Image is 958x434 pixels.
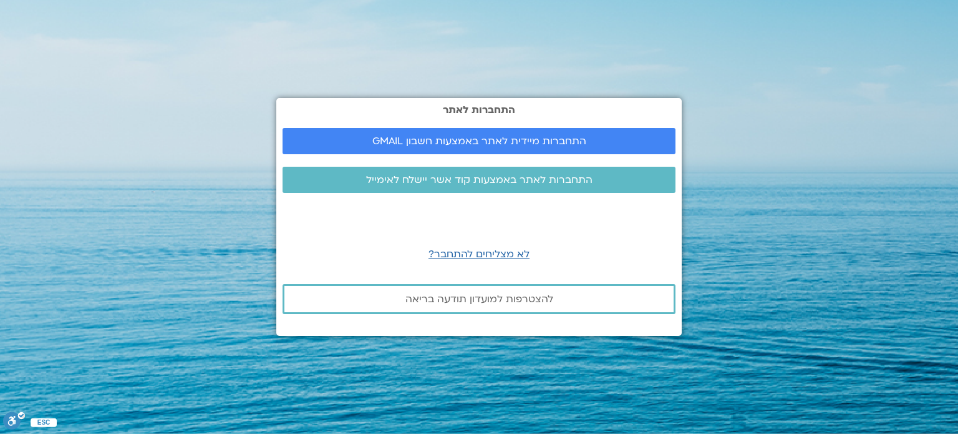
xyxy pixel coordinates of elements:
[366,174,593,185] span: התחברות לאתר באמצעות קוד אשר יישלח לאימייל
[405,293,553,305] span: להצטרפות למועדון תודעה בריאה
[372,136,586,147] span: התחברות מיידית לאתר באמצעות חשבון GMAIL
[283,167,675,193] a: התחברות לאתר באמצעות קוד אשר יישלח לאימייל
[283,284,675,314] a: להצטרפות למועדון תודעה בריאה
[428,247,530,261] a: לא מצליחים להתחבר?
[283,128,675,154] a: התחברות מיידית לאתר באמצעות חשבון GMAIL
[283,104,675,116] h2: התחברות לאתר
